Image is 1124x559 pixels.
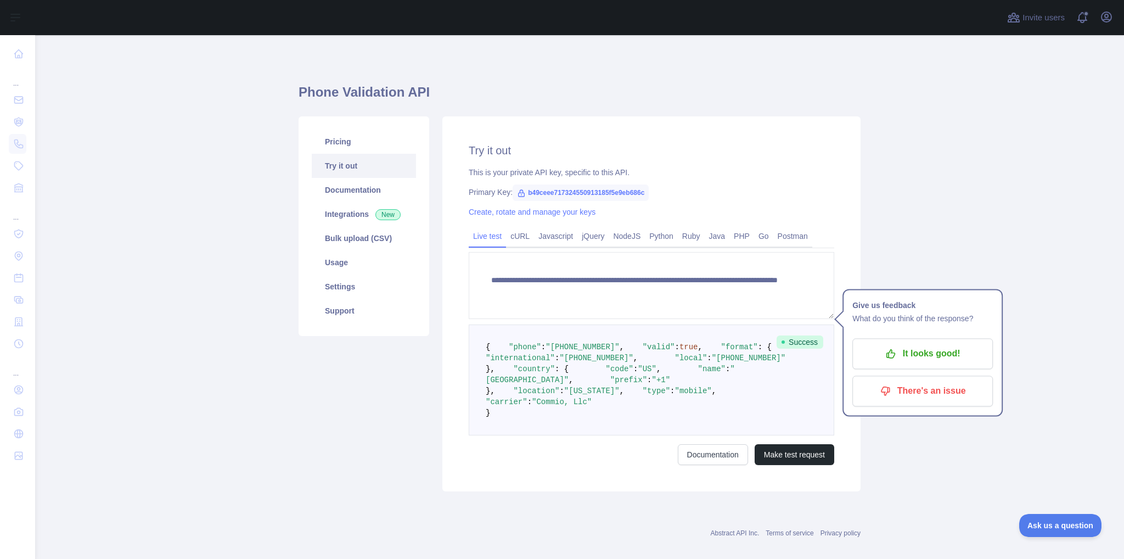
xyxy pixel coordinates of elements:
[852,312,993,325] p: What do you think of the response?
[698,343,702,351] span: ,
[712,354,785,362] span: "[PHONE_NUMBER]"
[506,227,534,245] a: cURL
[726,365,730,373] span: :
[1022,12,1065,24] span: Invite users
[647,376,651,384] span: :
[312,178,416,202] a: Documentation
[698,365,726,373] span: "name"
[469,143,834,158] h2: Try it out
[559,354,633,362] span: "[PHONE_NUMBER]"
[1005,9,1067,26] button: Invite users
[620,343,624,351] span: ,
[707,354,711,362] span: :
[534,227,577,245] a: Javascript
[532,398,592,406] span: "Commio, Llc"
[469,208,595,216] a: Create, rotate and manage your keys
[559,387,564,395] span: :
[755,444,834,465] button: Make test request
[721,343,758,351] span: "format"
[711,529,760,537] a: Abstract API Inc.
[633,365,638,373] span: :
[643,387,670,395] span: "type"
[705,227,730,245] a: Java
[312,226,416,250] a: Bulk upload (CSV)
[564,387,620,395] span: "[US_STATE]"
[486,343,490,351] span: {
[645,227,678,245] a: Python
[729,227,754,245] a: PHP
[469,167,834,178] div: This is your private API key, specific to this API.
[486,365,495,373] span: },
[9,356,26,378] div: ...
[312,299,416,323] a: Support
[651,376,670,384] span: "+1"
[758,343,772,351] span: : {
[299,83,861,110] h1: Phone Validation API
[670,387,675,395] span: :
[555,354,559,362] span: :
[375,209,401,220] span: New
[675,354,707,362] span: "local"
[555,365,569,373] span: : {
[643,343,675,351] span: "valid"
[469,227,506,245] a: Live test
[610,376,647,384] span: "prefix"
[754,227,773,245] a: Go
[577,227,609,245] a: jQuery
[486,365,735,384] span: "[GEOGRAPHIC_DATA]"
[312,250,416,275] a: Usage
[513,185,649,201] span: b49ceee717324550913185f5e9eb686c
[469,187,834,198] div: Primary Key:
[638,365,656,373] span: "US"
[546,343,619,351] span: "[PHONE_NUMBER]"
[312,202,416,226] a: Integrations New
[486,409,490,417] span: }
[312,130,416,154] a: Pricing
[609,227,645,245] a: NodeJS
[678,227,705,245] a: Ruby
[712,387,716,395] span: ,
[541,343,546,351] span: :
[513,387,559,395] span: "location"
[620,387,624,395] span: ,
[312,275,416,299] a: Settings
[513,365,555,373] span: "country"
[766,529,813,537] a: Terms of service
[656,365,661,373] span: ,
[605,365,633,373] span: "code"
[675,343,679,351] span: :
[509,343,541,351] span: "phone"
[9,200,26,222] div: ...
[486,354,555,362] span: "international"
[820,529,861,537] a: Privacy policy
[9,66,26,88] div: ...
[569,376,573,384] span: ,
[312,154,416,178] a: Try it out
[486,387,495,395] span: },
[633,354,638,362] span: ,
[777,336,823,349] span: Success
[675,387,712,395] span: "mobile"
[486,398,527,406] span: "carrier"
[527,398,532,406] span: :
[679,343,698,351] span: true
[678,444,748,465] a: Documentation
[852,299,993,312] h1: Give us feedback
[773,227,812,245] a: Postman
[1019,514,1102,537] iframe: Toggle Customer Support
